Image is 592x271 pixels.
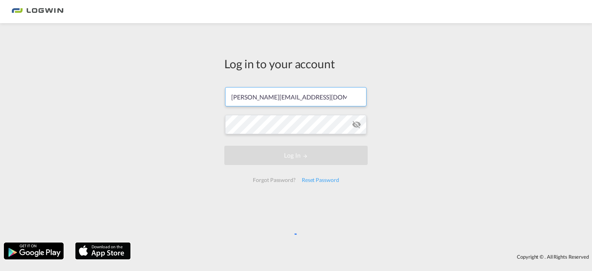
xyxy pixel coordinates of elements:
[224,146,368,165] button: LOGIN
[3,242,64,260] img: google.png
[299,173,342,187] div: Reset Password
[74,242,131,260] img: apple.png
[352,120,361,129] md-icon: icon-eye-off
[225,87,367,106] input: Enter email/phone number
[224,56,368,72] div: Log in to your account
[12,3,64,20] img: bc73a0e0d8c111efacd525e4c8ad7d32.png
[135,250,592,263] div: Copyright © . All Rights Reserved
[250,173,298,187] div: Forgot Password?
